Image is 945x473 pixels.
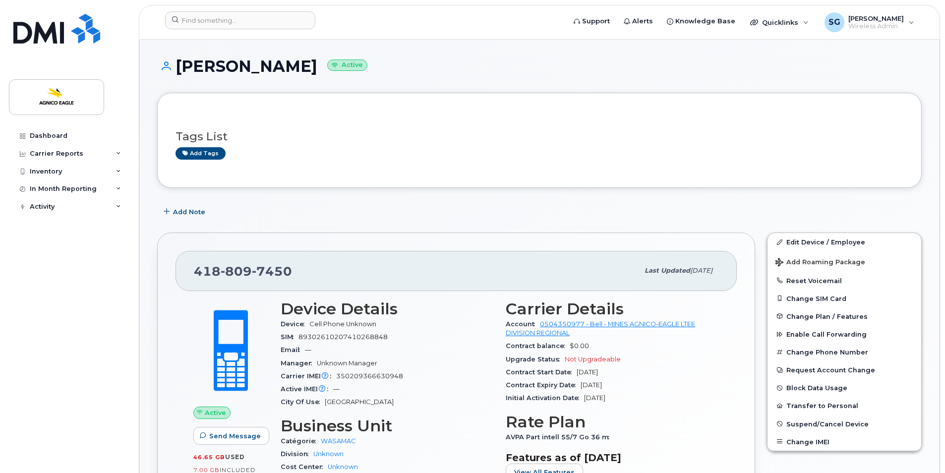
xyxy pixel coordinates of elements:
[281,346,305,354] span: Email
[281,372,336,380] span: Carrier IMEI
[768,379,921,397] button: Block Data Usage
[768,233,921,251] a: Edit Device / Employee
[321,437,356,445] a: WASAMAC
[584,394,605,402] span: [DATE]
[506,394,584,402] span: Initial Activation Date
[281,385,333,393] span: Active IMEI
[333,385,340,393] span: —
[193,454,225,461] span: 46.65 GB
[176,130,903,143] h3: Tags List
[768,251,921,272] button: Add Roaming Package
[193,427,269,445] button: Send Message
[205,408,226,417] span: Active
[768,343,921,361] button: Change Phone Number
[768,415,921,433] button: Suspend/Cancel Device
[768,397,921,414] button: Transfer to Personal
[281,333,298,341] span: SIM
[281,437,321,445] span: Catégorie
[252,264,292,279] span: 7450
[506,381,581,389] span: Contract Expiry Date
[506,342,570,350] span: Contract balance
[209,431,261,441] span: Send Message
[506,452,719,464] h3: Features as of [DATE]
[325,398,394,406] span: [GEOGRAPHIC_DATA]
[768,361,921,379] button: Request Account Change
[570,342,589,350] span: $0.00
[176,147,226,160] a: Add tags
[221,264,252,279] span: 809
[281,398,325,406] span: City Of Use
[768,272,921,290] button: Reset Voicemail
[768,325,921,343] button: Enable Call Forwarding
[313,450,344,458] a: Unknown
[225,453,245,461] span: used
[768,433,921,451] button: Change IMEI
[506,368,577,376] span: Contract Start Date
[281,359,317,367] span: Manager
[281,320,309,328] span: Device
[317,359,377,367] span: Unknown Manager
[506,300,719,318] h3: Carrier Details
[327,59,367,71] small: Active
[506,320,695,337] a: 0504350977 - Bell - MINES AGNICO-EAGLE LTEE DIVISION REGIONAL
[506,355,565,363] span: Upgrade Status
[336,372,403,380] span: 350209366630948
[194,264,292,279] span: 418
[281,463,328,471] span: Cost Center
[157,58,922,75] h1: [PERSON_NAME]
[328,463,358,471] a: Unknown
[786,312,868,320] span: Change Plan / Features
[281,300,494,318] h3: Device Details
[173,207,205,217] span: Add Note
[786,331,867,338] span: Enable Call Forwarding
[565,355,621,363] span: Not Upgradeable
[786,420,869,427] span: Suspend/Cancel Device
[581,381,602,389] span: [DATE]
[157,203,214,221] button: Add Note
[775,258,865,268] span: Add Roaming Package
[690,267,712,274] span: [DATE]
[768,307,921,325] button: Change Plan / Features
[506,320,540,328] span: Account
[309,320,376,328] span: Cell Phone Unknown
[281,450,313,458] span: Division
[305,346,311,354] span: —
[281,417,494,435] h3: Business Unit
[506,433,614,441] span: AVPA Part intell 55/7 Go 36 m
[577,368,598,376] span: [DATE]
[768,290,921,307] button: Change SIM Card
[645,267,690,274] span: Last updated
[298,333,388,341] span: 89302610207410268848
[506,413,719,431] h3: Rate Plan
